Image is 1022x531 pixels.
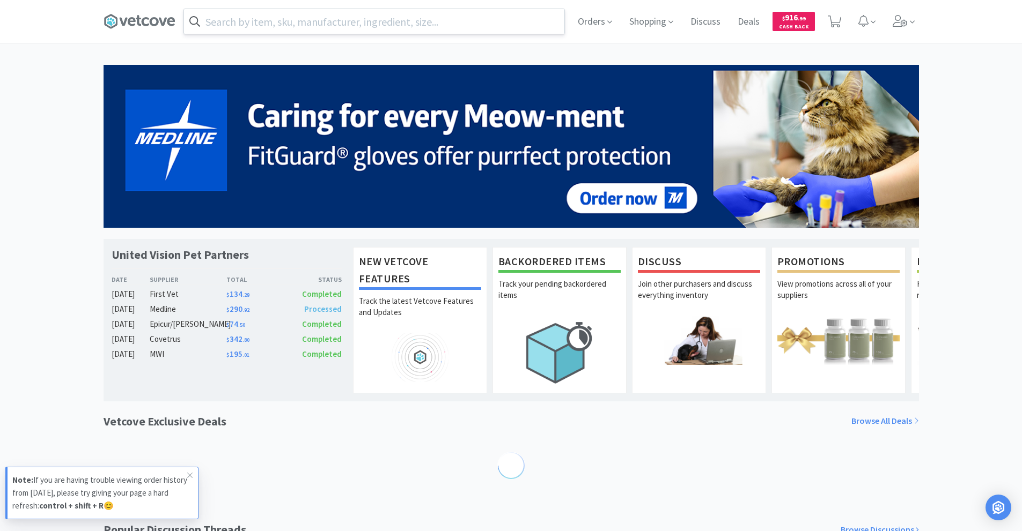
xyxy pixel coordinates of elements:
strong: Note: [12,475,33,485]
p: Track your pending backordered items [498,278,621,316]
a: DiscussJoin other purchasers and discuss everything inventory [632,247,766,393]
div: Covetrus [150,333,226,346]
span: $ [226,291,230,298]
a: [DATE]Covetrus$342.80Completed [112,333,342,346]
h1: Promotions [777,253,900,273]
div: Open Intercom Messenger [986,495,1011,520]
p: If you are having trouble viewing order history from [DATE], please try giving your page a hard r... [12,474,187,512]
span: $ [782,15,785,22]
a: New Vetcove FeaturesTrack the latest Vetcove Features and Updates [353,247,487,393]
input: Search by item, sku, manufacturer, ingredient, size... [184,9,564,34]
a: PromotionsView promotions across all of your suppliers [771,247,906,393]
div: [DATE] [112,288,150,301]
a: [DATE]Epicur/[PERSON_NAME]$74.50Completed [112,318,342,331]
span: Completed [302,334,342,344]
div: [DATE] [112,348,150,361]
h1: New Vetcove Features [359,253,481,290]
span: . 80 [242,336,249,343]
img: hero_promotions.png [777,316,900,364]
span: . 92 [242,306,249,313]
span: . 50 [238,321,245,328]
img: hero_feature_roadmap.png [359,333,481,382]
div: Supplier [150,274,226,285]
span: 290 [226,304,249,314]
span: . 29 [242,291,249,298]
a: [DATE]MWI$195.01Completed [112,348,342,361]
div: [DATE] [112,318,150,331]
h1: Vetcove Exclusive Deals [104,412,226,431]
div: Epicur/[PERSON_NAME] [150,318,226,331]
span: 342 [226,334,249,344]
h1: Discuss [638,253,760,273]
span: . 01 [242,351,249,358]
h1: United Vision Pet Partners [112,247,249,263]
span: $ [226,351,230,358]
a: Discuss [686,17,725,27]
img: hero_discuss.png [638,316,760,364]
a: [DATE]Medline$290.92Processed [112,303,342,316]
span: $ [226,321,230,328]
span: 916 [782,12,806,23]
a: Backordered ItemsTrack your pending backordered items [492,247,627,393]
a: $916.99Cash Back [773,7,815,36]
p: Track the latest Vetcove Features and Updates [359,295,481,333]
div: Total [226,274,284,285]
p: View promotions across all of your suppliers [777,278,900,316]
span: 74 [226,319,245,329]
span: Completed [302,289,342,299]
img: 5b85490d2c9a43ef9873369d65f5cc4c_481.png [104,65,919,228]
div: First Vet [150,288,226,301]
a: Deals [733,17,764,27]
span: Completed [302,319,342,329]
h1: Backordered Items [498,253,621,273]
span: 195 [226,349,249,359]
span: Completed [302,349,342,359]
span: $ [226,306,230,313]
div: MWI [150,348,226,361]
div: Status [284,274,342,285]
p: Join other purchasers and discuss everything inventory [638,278,760,316]
div: Date [112,274,150,285]
a: Browse All Deals [851,414,919,428]
a: [DATE]First Vet$134.29Completed [112,288,342,301]
div: [DATE] [112,333,150,346]
span: Processed [304,304,342,314]
img: hero_backorders.png [498,316,621,389]
strong: control + shift + R [39,500,104,511]
span: $ [226,336,230,343]
span: Cash Back [779,24,808,31]
div: [DATE] [112,303,150,316]
span: . 99 [798,15,806,22]
div: Medline [150,303,226,316]
span: 134 [226,289,249,299]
